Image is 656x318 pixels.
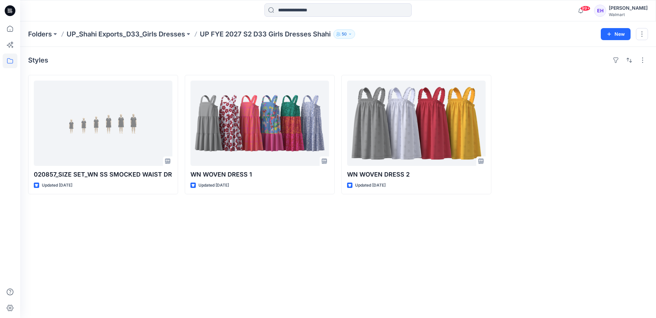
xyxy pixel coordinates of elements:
[347,170,486,179] p: WN WOVEN DRESS 2
[28,29,52,39] a: Folders
[200,29,331,39] p: UP FYE 2027 S2 D33 Girls Dresses Shahi
[609,4,648,12] div: [PERSON_NAME]
[190,170,329,179] p: WN WOVEN DRESS 1
[594,5,606,17] div: EH
[28,56,48,64] h4: Styles
[347,81,486,166] a: WN WOVEN DRESS 2
[42,182,72,189] p: Updated [DATE]
[342,30,347,38] p: 50
[333,29,355,39] button: 50
[198,182,229,189] p: Updated [DATE]
[580,6,590,11] span: 99+
[609,12,648,17] div: Walmart
[67,29,185,39] a: UP_Shahi Exports_D33_Girls Dresses
[34,170,172,179] p: 020857_SIZE SET_WN SS SMOCKED WAIST DR
[355,182,386,189] p: Updated [DATE]
[190,81,329,166] a: WN WOVEN DRESS 1
[601,28,631,40] button: New
[34,81,172,166] a: 020857_SIZE SET_WN SS SMOCKED WAIST DR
